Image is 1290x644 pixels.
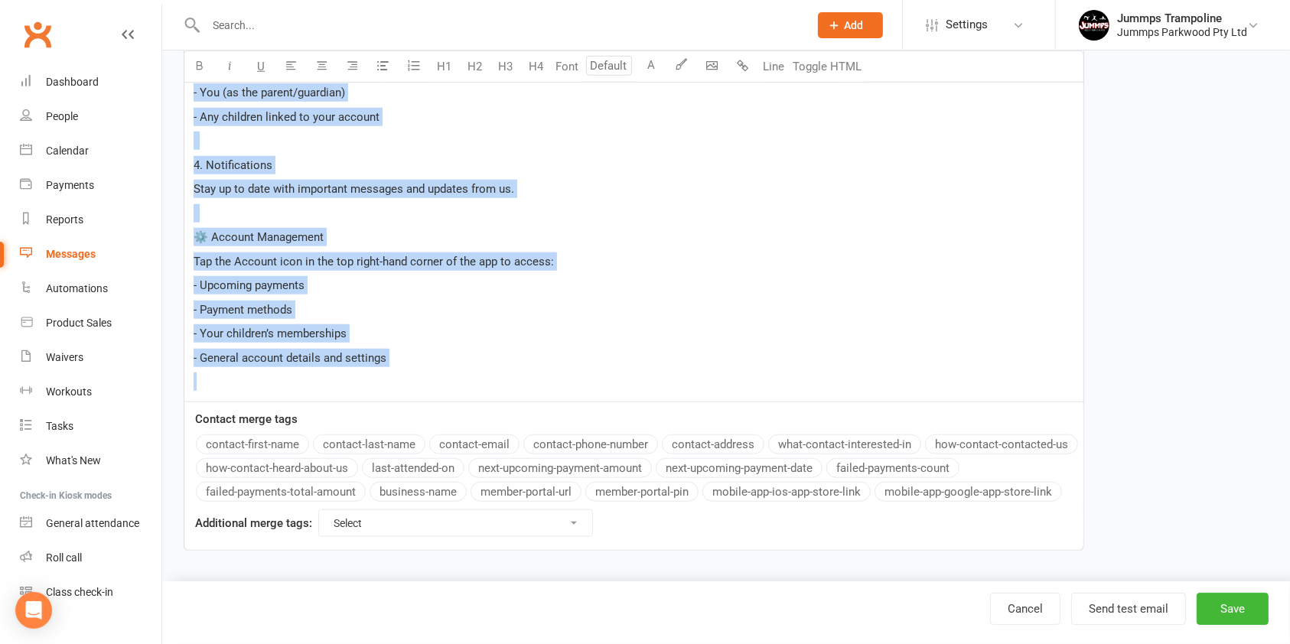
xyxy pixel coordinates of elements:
[521,51,552,82] button: H4
[925,434,1078,454] button: how-contact-contacted-us
[46,248,96,260] div: Messages
[946,8,988,42] span: Settings
[194,230,324,244] span: ⚙️ Account Management
[362,458,464,478] button: last-attended-on
[20,340,161,375] a: Waivers
[196,458,358,478] button: how-contact-heard-about-us
[246,51,276,82] button: U
[46,551,82,564] div: Roll call
[46,76,99,88] div: Dashboard
[818,12,883,38] button: Add
[46,282,108,294] div: Automations
[20,134,161,168] a: Calendar
[15,592,52,629] div: Open Intercom Messenger
[758,51,789,82] button: Line
[201,15,798,36] input: Search...
[46,385,92,398] div: Workouts
[471,482,581,502] button: member-portal-url
[20,237,161,272] a: Messages
[194,110,380,124] span: - Any children linked to your account
[194,327,347,340] span: - Your children’s memberships
[552,51,582,82] button: Font
[46,213,83,226] div: Reports
[46,145,89,157] div: Calendar
[194,86,345,99] span: - You (as the parent/guardian)
[194,351,386,365] span: - General account details and settings
[429,434,520,454] button: contact-email
[20,203,161,237] a: Reports
[990,593,1060,625] a: Cancel
[20,409,161,444] a: Tasks
[18,15,57,54] a: Clubworx
[768,434,921,454] button: what-contact-interested-in
[257,60,265,73] span: U
[20,444,161,478] a: What's New
[20,272,161,306] a: Automations
[46,454,101,467] div: What's New
[20,375,161,409] a: Workouts
[875,482,1062,502] button: mobile-app-google-app-store-link
[826,458,959,478] button: failed-payments-count
[194,278,305,292] span: - Upcoming payments
[20,306,161,340] a: Product Sales
[789,51,865,82] button: Toggle HTML
[196,434,309,454] button: contact-first-name
[662,434,764,454] button: contact-address
[1197,593,1269,625] button: Save
[370,482,467,502] button: business-name
[195,514,312,532] label: Additional merge tags:
[702,482,871,502] button: mobile-app-ios-app-store-link
[20,99,161,134] a: People
[46,351,83,363] div: Waivers
[20,541,161,575] a: Roll call
[46,110,78,122] div: People
[1079,10,1109,41] img: thumb_image1698795904.png
[194,182,514,196] span: Stay up to date with important messages and updates from us.
[196,482,366,502] button: failed-payments-total-amount
[195,410,298,428] label: Contact merge tags
[20,506,161,541] a: General attendance kiosk mode
[313,434,425,454] button: contact-last-name
[194,158,272,172] span: 4. Notifications
[656,458,823,478] button: next-upcoming-payment-date
[46,179,94,191] div: Payments
[586,56,632,76] input: Default
[845,19,864,31] span: Add
[490,51,521,82] button: H3
[194,303,292,317] span: - Payment methods
[20,65,161,99] a: Dashboard
[460,51,490,82] button: H2
[468,458,652,478] button: next-upcoming-payment-amount
[1071,593,1186,625] button: Send test email
[46,586,113,598] div: Class check-in
[1117,25,1247,39] div: Jummps Parkwood Pty Ltd
[1117,11,1247,25] div: Jummps Trampoline
[585,482,699,502] button: member-portal-pin
[429,51,460,82] button: H1
[46,317,112,329] div: Product Sales
[636,51,666,82] button: A
[46,517,139,529] div: General attendance
[194,255,554,268] span: Tap the Account icon in the top right-hand corner of the app to access:
[523,434,658,454] button: contact-phone-number
[20,168,161,203] a: Payments
[46,420,73,432] div: Tasks
[20,575,161,610] a: Class kiosk mode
